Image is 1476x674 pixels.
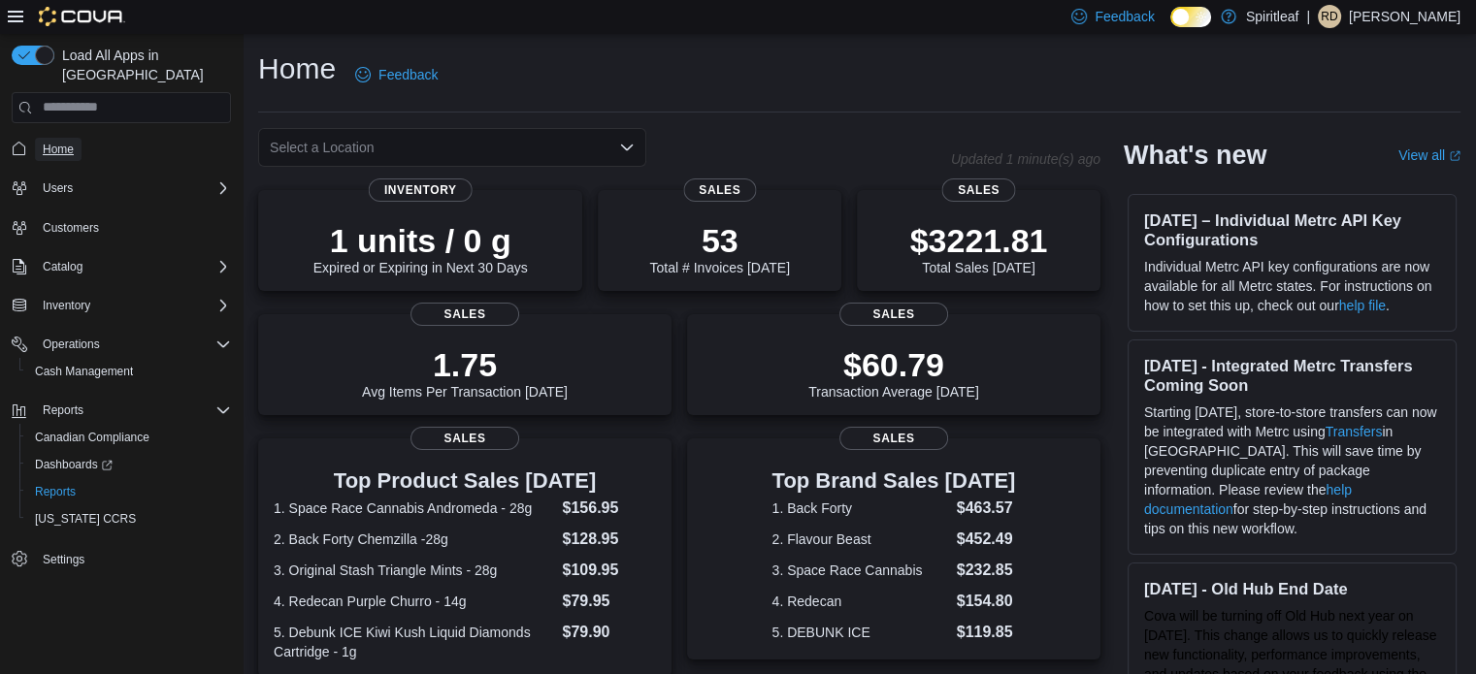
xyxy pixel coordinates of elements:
[772,498,949,518] dt: 1. Back Forty
[274,498,554,518] dt: 1. Space Race Cannabis Andromeda - 28g
[1318,5,1341,28] div: Ravi D
[19,505,239,532] button: [US_STATE] CCRS
[1144,356,1440,395] h3: [DATE] - Integrated Metrc Transfers Coming Soon
[4,397,239,424] button: Reports
[1144,210,1440,249] h3: [DATE] – Individual Metrc API Key Configurations
[410,427,519,450] span: Sales
[54,46,231,84] span: Load All Apps in [GEOGRAPHIC_DATA]
[347,55,445,94] a: Feedback
[362,345,568,384] p: 1.75
[1339,298,1386,313] a: help file
[772,561,949,580] dt: 3. Space Race Cannabis
[27,453,231,476] span: Dashboards
[43,220,99,236] span: Customers
[1326,424,1383,439] a: Transfers
[562,497,655,520] dd: $156.95
[35,255,231,278] span: Catalog
[313,221,528,260] p: 1 units / 0 g
[43,180,73,196] span: Users
[942,178,1015,202] span: Sales
[4,175,239,202] button: Users
[43,402,83,418] span: Reports
[35,294,231,317] span: Inventory
[27,360,141,383] a: Cash Management
[649,221,789,275] div: Total # Invoices [DATE]
[35,215,231,240] span: Customers
[35,138,82,161] a: Home
[369,178,473,202] span: Inventory
[35,177,231,200] span: Users
[4,544,239,572] button: Settings
[649,221,789,260] p: 53
[313,221,528,275] div: Expired or Expiring in Next 30 Days
[562,528,655,551] dd: $128.95
[274,561,554,580] dt: 3. Original Stash Triangle Mints - 28g
[1246,5,1298,28] p: Spiritleaf
[957,590,1016,613] dd: $154.80
[274,530,554,549] dt: 2. Back Forty Chemzilla -28g
[27,507,231,530] span: Washington CCRS
[35,216,107,240] a: Customers
[910,221,1048,260] p: $3221.81
[772,530,949,549] dt: 2. Flavour Beast
[35,255,90,278] button: Catalog
[35,484,76,499] span: Reports
[4,253,239,280] button: Catalog
[1095,7,1154,26] span: Feedback
[4,135,239,163] button: Home
[27,480,83,503] a: Reports
[1144,482,1352,517] a: help documentation
[957,559,1016,582] dd: $232.85
[19,424,239,451] button: Canadian Compliance
[19,478,239,505] button: Reports
[1144,402,1440,538] p: Starting [DATE], store-to-store transfers can now be integrated with Metrc using in [GEOGRAPHIC_D...
[378,65,438,84] span: Feedback
[43,259,82,274] span: Catalog
[1170,27,1171,28] span: Dark Mode
[4,331,239,358] button: Operations
[35,399,91,422] button: Reports
[274,469,656,493] h3: Top Product Sales [DATE]
[35,511,136,527] span: [US_STATE] CCRS
[362,345,568,400] div: Avg Items Per Transaction [DATE]
[683,178,756,202] span: Sales
[27,360,231,383] span: Cash Management
[27,426,231,449] span: Canadian Compliance
[39,7,125,26] img: Cova
[562,621,655,644] dd: $79.90
[562,559,655,582] dd: $109.95
[957,528,1016,551] dd: $452.49
[910,221,1048,275] div: Total Sales [DATE]
[772,592,949,611] dt: 4. Redecan
[35,177,81,200] button: Users
[35,546,231,570] span: Settings
[19,358,239,385] button: Cash Management
[1144,579,1440,598] h3: [DATE] - Old Hub End Date
[27,480,231,503] span: Reports
[35,364,133,379] span: Cash Management
[35,137,231,161] span: Home
[27,507,144,530] a: [US_STATE] CCRS
[1321,5,1337,28] span: RD
[772,623,949,642] dt: 5. DEBUNK ICE
[619,140,635,155] button: Open list of options
[27,453,120,476] a: Dashboards
[43,337,100,352] span: Operations
[258,49,336,88] h1: Home
[808,345,979,400] div: Transaction Average [DATE]
[1449,150,1460,162] svg: External link
[957,497,1016,520] dd: $463.57
[35,294,98,317] button: Inventory
[4,292,239,319] button: Inventory
[1170,7,1211,27] input: Dark Mode
[772,469,1016,493] h3: Top Brand Sales [DATE]
[35,399,231,422] span: Reports
[1144,257,1440,315] p: Individual Metrc API key configurations are now available for all Metrc states. For instructions ...
[808,345,979,384] p: $60.79
[43,552,84,567] span: Settings
[43,142,74,157] span: Home
[410,303,519,326] span: Sales
[35,333,108,356] button: Operations
[1349,5,1460,28] p: [PERSON_NAME]
[35,333,231,356] span: Operations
